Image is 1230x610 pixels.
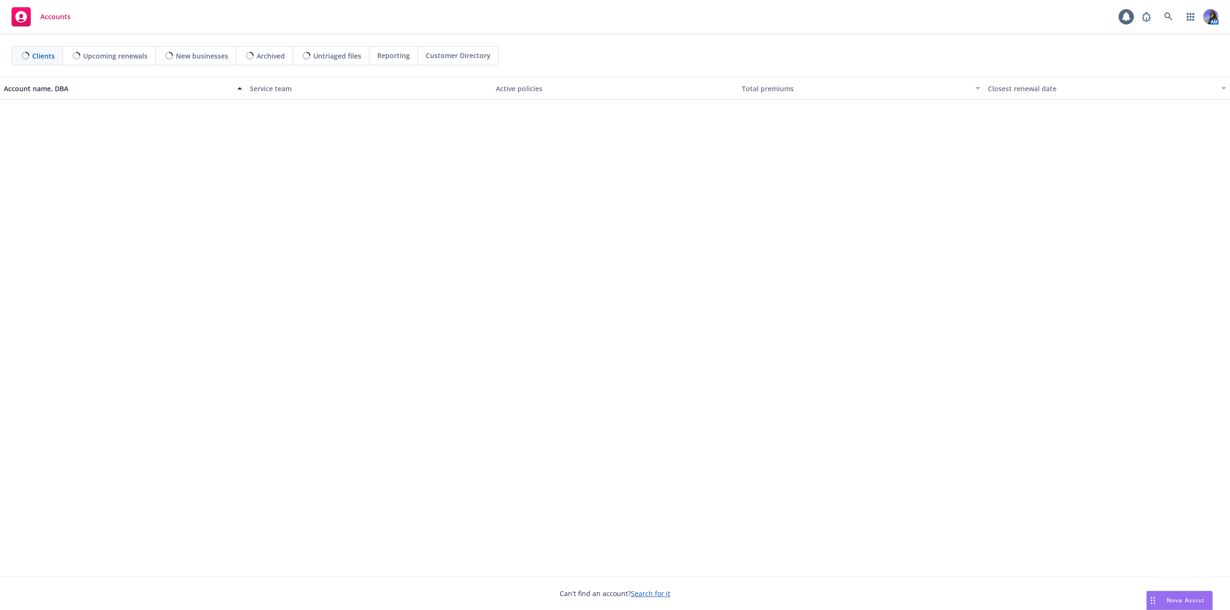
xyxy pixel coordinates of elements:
span: Archived [257,51,285,61]
button: Nova Assist [1146,591,1213,610]
span: Nova Assist [1167,596,1205,604]
div: Drag to move [1147,591,1159,610]
a: Search for it [631,589,670,598]
span: Reporting [377,50,410,60]
a: Search [1159,7,1178,26]
span: Accounts [40,13,71,21]
span: Customer Directory [426,50,491,60]
img: photo [1203,9,1218,24]
a: Accounts [8,3,74,30]
div: Total premiums [742,84,970,94]
div: Service team [250,84,488,94]
a: Report a Bug [1137,7,1156,26]
button: Closest renewal date [984,77,1230,100]
span: New businesses [176,51,228,61]
span: Can't find an account? [560,588,670,598]
div: Account name, DBA [4,84,232,94]
a: Switch app [1181,7,1200,26]
button: Total premiums [738,77,984,100]
button: Active policies [492,77,738,100]
button: Service team [246,77,492,100]
div: Closest renewal date [988,84,1216,94]
div: Active policies [496,84,734,94]
span: Clients [32,51,55,61]
span: Upcoming renewals [83,51,148,61]
span: Untriaged files [313,51,361,61]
